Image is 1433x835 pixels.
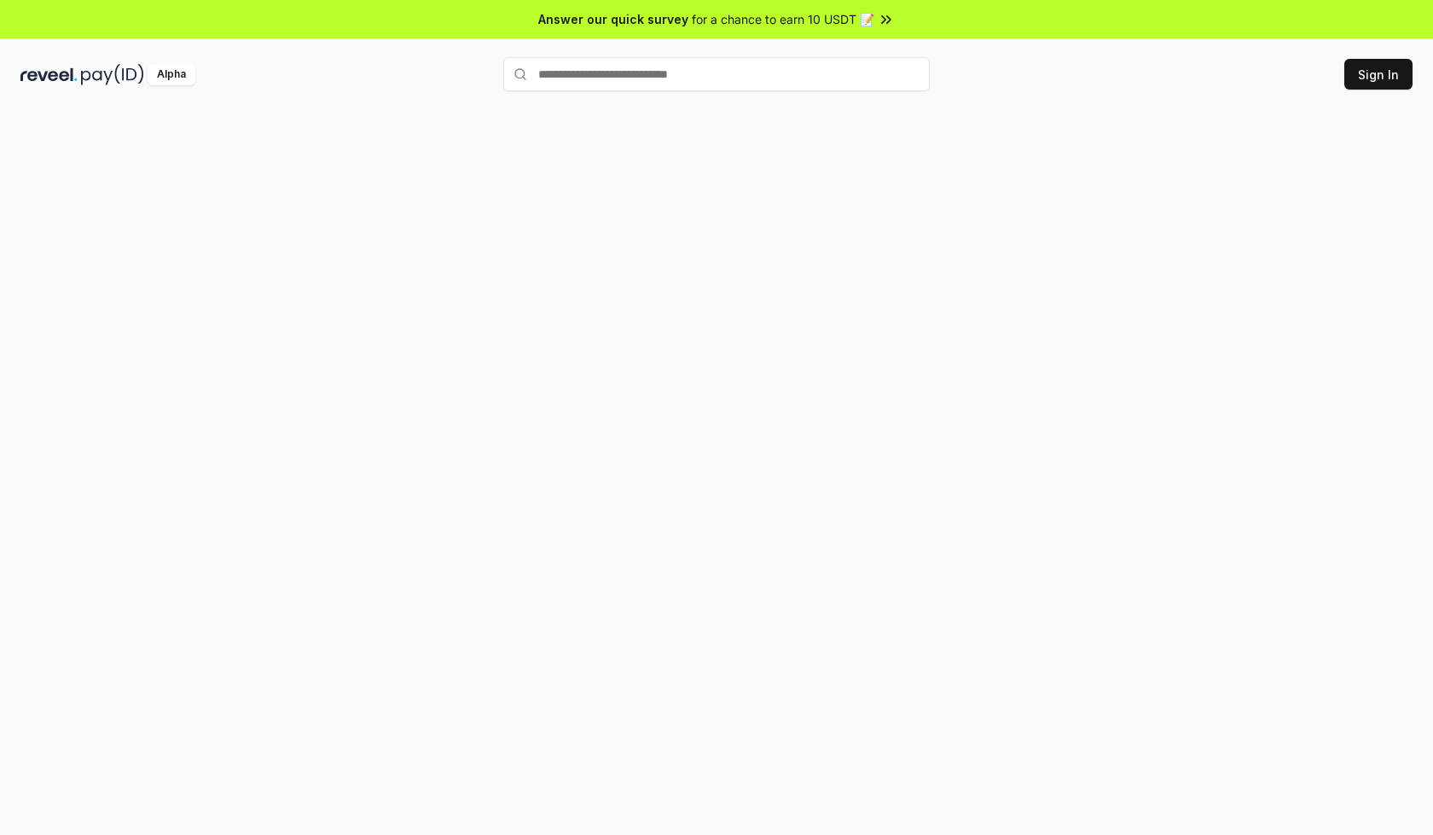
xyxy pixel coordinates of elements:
[692,10,874,28] span: for a chance to earn 10 USDT 📝
[148,64,195,85] div: Alpha
[20,64,78,85] img: reveel_dark
[81,64,144,85] img: pay_id
[1344,59,1413,90] button: Sign In
[538,10,688,28] span: Answer our quick survey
